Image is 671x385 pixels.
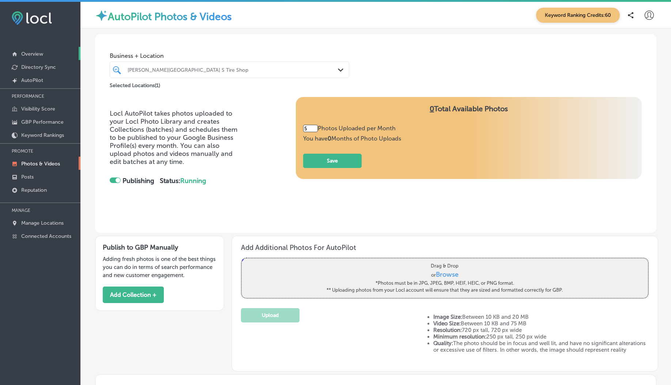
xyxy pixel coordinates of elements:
[433,327,462,333] strong: Resolution:
[21,132,64,138] p: Keyword Rankings
[21,174,34,180] p: Posts
[108,11,232,23] label: AutoPilot Photos & Videos
[241,243,649,252] h3: Add Additional Photos For AutoPilot
[433,333,649,340] li: 250 px tall, 250 px wide
[21,77,43,83] p: AutoPilot
[303,104,634,125] h4: Total Available Photos
[21,64,56,70] p: Directory Sync
[110,52,349,59] span: Business + Location
[433,340,649,353] li: The photo should be in focus and well lit, and have no significant alterations or excessive use o...
[324,260,565,296] label: Drag & Drop or *Photos must be in JPG, JPEG, BMP, HEIF, HEIC, or PNG format. ** Uploading photos ...
[433,314,462,320] strong: Image Size:
[21,187,47,193] p: Reputation
[436,270,459,279] span: Browse
[433,340,453,347] strong: Quality:
[21,233,71,239] p: Connected Accounts
[21,51,43,57] p: Overview
[433,320,461,327] strong: Video Size:
[303,125,401,132] div: Photos Uploaded per Month
[433,333,486,340] strong: Minimum resolution:
[21,106,55,112] p: Visibility Score
[21,161,60,167] p: Photos & Videos
[103,255,216,279] p: Adding fresh photos is one of the best things you can do in terms of search performance and new c...
[128,67,339,73] div: [PERSON_NAME][GEOGRAPHIC_DATA] S Tire Shop
[303,125,318,132] input: 10
[21,119,64,125] p: GBP Performance
[103,287,164,303] button: Add Collection +
[430,104,434,113] span: 0
[21,220,64,226] p: Manage Locations
[433,320,649,327] li: Between 10 KB and 75 MB
[303,135,401,142] span: You have Months of Photo Uploads
[160,177,206,185] strong: Status:
[110,79,160,89] p: Selected Locations ( 1 )
[303,154,362,168] button: Save
[241,308,299,322] button: Upload
[122,177,154,185] strong: Publishing
[95,9,108,22] img: autopilot-icon
[110,109,243,166] p: Locl AutoPilot takes photos uploaded to your Locl Photo Library and creates Collections (batches)...
[12,11,52,25] img: fda3e92497d09a02dc62c9cd864e3231.png
[433,327,649,333] li: 720 px tall, 720 px wide
[328,135,331,142] b: 0
[433,314,649,320] li: Between 10 KB and 20 MB
[103,243,216,251] h3: Publish to GBP Manually
[180,177,206,185] span: Running
[536,8,620,23] span: Keyword Ranking Credits: 60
